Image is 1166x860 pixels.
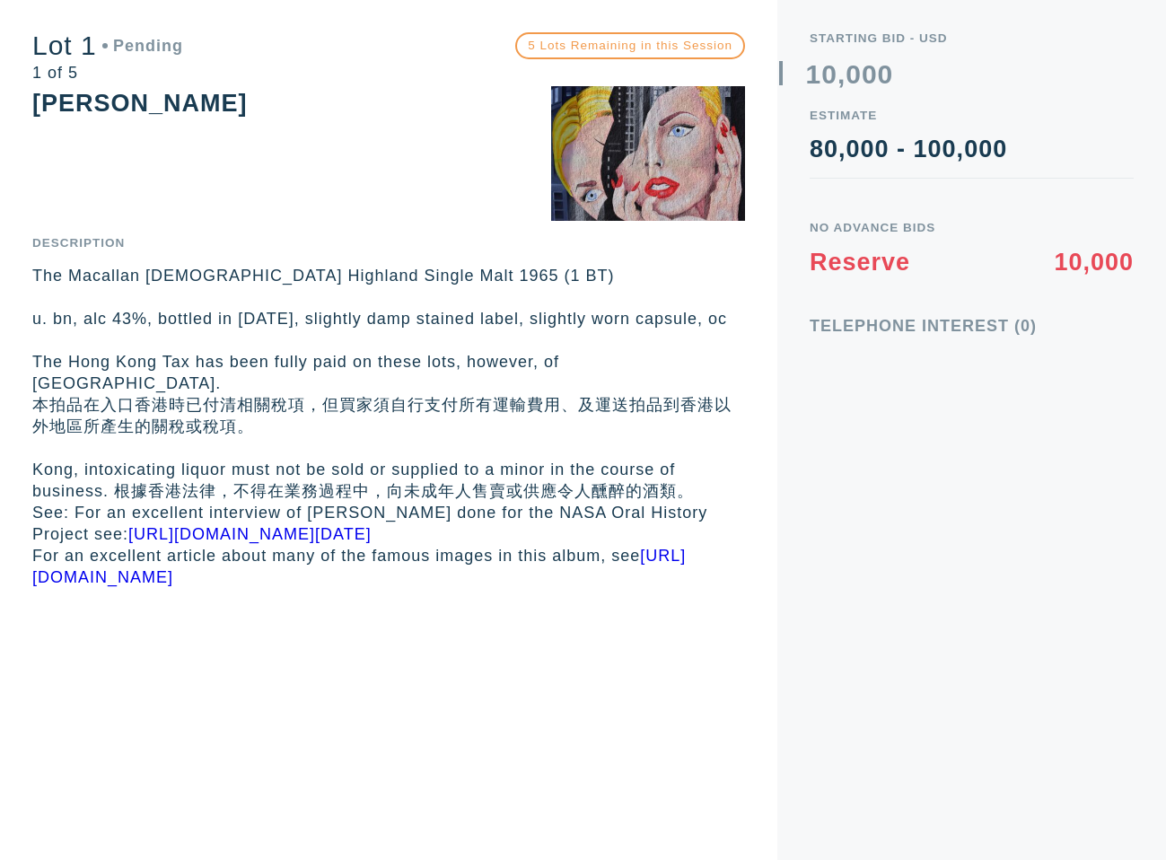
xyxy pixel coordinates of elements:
[32,502,745,545] p: See: For an excellent interview of [PERSON_NAME] done for the NASA Oral History Project see:
[1054,250,1134,275] div: 10,000
[821,61,837,88] div: 0
[810,250,910,275] div: Reserve
[810,222,1134,234] div: No Advance Bids
[32,90,248,117] div: [PERSON_NAME]
[32,394,745,437] p: 本拍品在入口香港時已付清相關稅項，但買家須自行支付所有運輸費用、及運送拍品到香港以外地區所產生的關稅或稅項。
[102,38,183,54] div: Pending
[810,137,1134,162] div: 80,000 - 100,000
[810,32,1134,45] div: Starting Bid - USD
[32,237,745,250] div: Description
[32,265,745,286] p: The Macallan [DEMOGRAPHIC_DATA] Highland Single Malt 1965 (1 BT)
[128,525,372,543] a: [URL][DOMAIN_NAME][DATE]
[32,351,745,394] p: The Hong Kong Tax has been fully paid on these lots, however, of [GEOGRAPHIC_DATA].
[878,61,894,88] div: 0
[515,32,745,59] div: 5 Lots Remaining in this Session
[32,545,745,588] p: For an excellent article about many of the famous images in this album, see
[837,61,846,330] div: ,
[32,65,183,81] div: 1 of 5
[32,308,745,329] p: u. bn, alc 43%, bottled in [DATE], slightly damp stained label, slightly worn capsule, oc
[846,61,862,88] div: 0
[32,32,183,59] div: Lot 1
[806,61,822,88] div: 1
[810,110,1134,122] div: Estimate
[32,459,745,502] p: Kong, intoxicating liquor must not be sold or supplied to a minor in the course of business. 根據香港...
[862,61,878,88] div: 0
[810,318,1134,334] div: Telephone Interest (0)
